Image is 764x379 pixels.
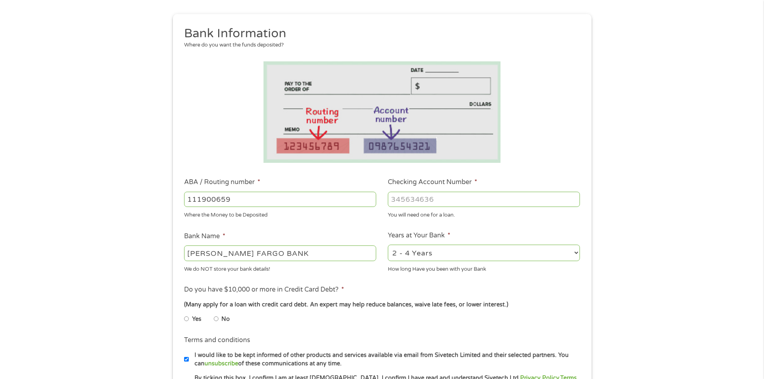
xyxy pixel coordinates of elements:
[184,232,225,241] label: Bank Name
[184,26,574,42] h2: Bank Information
[184,178,260,186] label: ABA / Routing number
[189,351,582,368] label: I would like to be kept informed of other products and services available via email from Sivetech...
[388,231,450,240] label: Years at Your Bank
[184,41,574,49] div: Where do you want the funds deposited?
[388,178,477,186] label: Checking Account Number
[388,209,580,219] div: You will need one for a loan.
[263,61,501,163] img: Routing number location
[184,336,250,345] label: Terms and conditions
[184,192,376,207] input: 263177916
[192,315,201,324] label: Yes
[184,300,580,309] div: (Many apply for a loan with credit card debt. An expert may help reduce balances, waive late fees...
[388,262,580,273] div: How long Have you been with your Bank
[184,209,376,219] div: Where the Money to be Deposited
[388,192,580,207] input: 345634636
[184,286,344,294] label: Do you have $10,000 or more in Credit Card Debt?
[184,262,376,273] div: We do NOT store your bank details!
[221,315,230,324] label: No
[205,360,238,367] a: unsubscribe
